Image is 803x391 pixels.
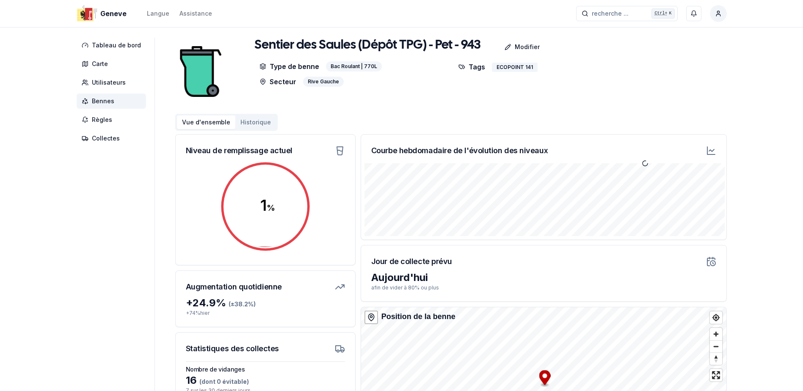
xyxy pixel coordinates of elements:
[92,60,108,68] span: Carte
[147,9,169,18] div: Langue
[254,38,481,53] h1: Sentier des Saules (Dépôt TPG) - Pet - 943
[710,341,722,352] span: Zoom out
[147,8,169,19] button: Langue
[92,41,141,50] span: Tableau de bord
[371,271,716,284] div: Aujourd'hui
[92,116,112,124] span: Règles
[371,256,452,267] h3: Jour de collecte prévu
[326,61,382,72] div: Bac Roulant | 770L
[77,8,130,19] a: Geneve
[92,97,114,105] span: Bennes
[539,370,550,388] div: Map marker
[576,6,678,21] button: recherche ...Ctrl+K
[303,77,344,87] div: Rive Gauche
[186,365,345,374] h3: Nombre de vidanges
[186,296,345,310] div: + 24.9 %
[77,75,149,90] a: Utilisateurs
[77,3,97,24] img: Geneve Logo
[259,77,296,87] p: Secteur
[710,353,722,365] span: Reset bearing to north
[186,145,293,157] h3: Niveau de remplissage actuel
[77,56,149,72] a: Carte
[179,8,212,19] a: Assistance
[235,116,276,129] button: Historique
[710,328,722,340] button: Zoom in
[481,39,546,55] a: Modifier
[100,8,127,19] span: Geneve
[381,311,455,322] div: Position de la benne
[77,112,149,127] a: Règles
[458,61,485,72] p: Tags
[77,38,149,53] a: Tableau de bord
[592,9,629,18] span: recherche ...
[186,281,282,293] h3: Augmentation quotidienne
[371,284,716,291] p: afin de vider à 80% ou plus
[229,300,256,308] span: (± 38.2 %)
[259,61,319,72] p: Type de benne
[92,78,126,87] span: Utilisateurs
[186,374,345,387] div: 16
[197,378,249,385] span: (dont 0 évitable)
[515,43,540,51] p: Modifier
[77,131,149,146] a: Collectes
[186,310,345,317] p: + 74 % hier
[492,63,538,72] div: ECOPOINT 141
[186,343,279,355] h3: Statistiques des collectes
[77,94,149,109] a: Bennes
[371,145,548,157] h3: Courbe hebdomadaire de l'évolution des niveaux
[710,352,722,365] button: Reset bearing to north
[177,116,235,129] button: Vue d'ensemble
[710,369,722,381] button: Enter fullscreen
[92,134,120,143] span: Collectes
[710,340,722,352] button: Zoom out
[710,311,722,324] button: Find my location
[175,38,226,105] img: bin Image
